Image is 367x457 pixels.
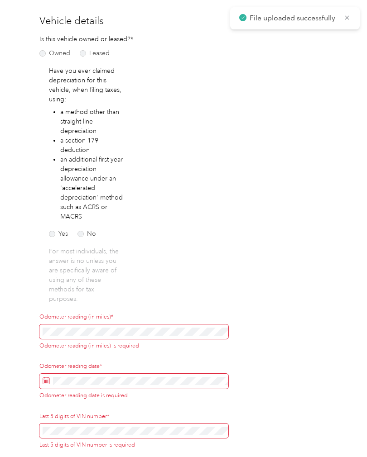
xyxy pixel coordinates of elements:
[39,362,228,371] label: Odometer reading date*
[39,392,228,400] div: Odometer reading date is required
[39,413,228,421] label: Last 5 digits of VIN number*
[49,231,68,237] label: Yes
[60,155,124,221] li: an additional first-year depreciation allowance under an 'accelerated depreciation' method such a...
[39,441,228,449] div: Last 5 digits of VIN number is required
[80,50,110,57] label: Leased
[39,13,323,28] h3: Vehicle details
[60,107,124,136] li: a method other than straight-line depreciation
[316,406,367,457] iframe: Everlance-gr Chat Button Frame
[49,66,124,104] p: Have you ever claimed depreciation for this vehicle, when filing taxes, using:
[39,313,228,321] label: Odometer reading (in miles)*
[250,13,337,24] p: File uploaded successfully
[39,342,228,350] div: Odometer reading (in miles) is required
[39,50,70,57] label: Owned
[49,247,124,304] p: For most individuals, the answer is no unless you are specifically aware of using any of these me...
[60,136,124,155] li: a section 179 deduction
[77,231,96,237] label: No
[39,34,102,44] p: Is this vehicle owned or leased?*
